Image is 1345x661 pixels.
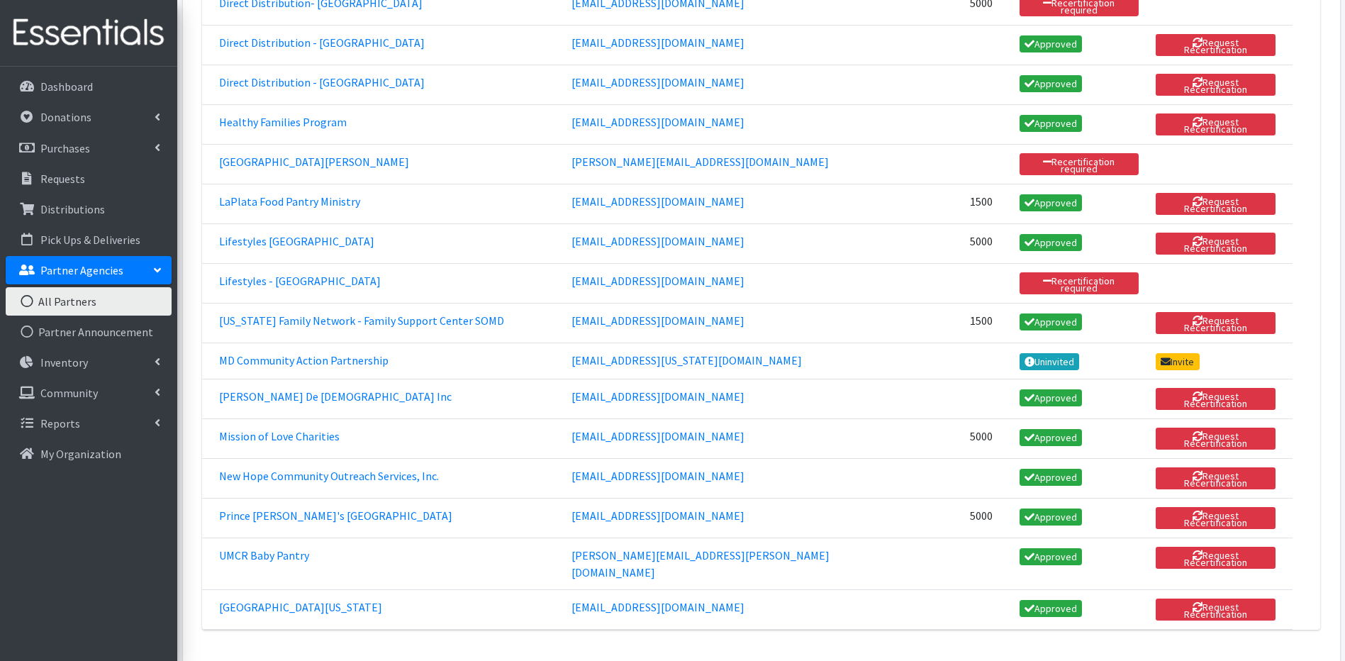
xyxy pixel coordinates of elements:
a: LaPlata Food Pantry Ministry [219,194,360,209]
a: Lifestyles [GEOGRAPHIC_DATA] [219,234,374,248]
a: Recertification required [1020,272,1139,294]
button: Request Recertification [1156,74,1276,96]
a: Direct Distribution - [GEOGRAPHIC_DATA] [219,35,425,50]
td: 5000 [961,418,1011,458]
button: Request Recertification [1156,428,1276,450]
button: Request Recertification [1156,467,1276,489]
button: Request Recertification [1156,507,1276,529]
a: Recertification required [1020,153,1139,175]
a: Approved [1020,115,1083,132]
a: UMCR Baby Pantry [219,548,309,562]
img: HumanEssentials [6,9,172,57]
a: Approved [1020,509,1083,526]
button: Request Recertification [1156,113,1276,135]
p: Distributions [40,202,105,216]
a: Inventory [6,348,172,377]
a: Direct Distribution - [GEOGRAPHIC_DATA] [219,75,425,89]
button: Request Recertification [1156,233,1276,255]
a: Prince [PERSON_NAME]'s [GEOGRAPHIC_DATA] [219,509,452,523]
a: [EMAIL_ADDRESS][DOMAIN_NAME] [571,75,744,89]
a: [PERSON_NAME][EMAIL_ADDRESS][PERSON_NAME][DOMAIN_NAME] [571,548,830,579]
a: Community [6,379,172,407]
p: Donations [40,110,91,124]
a: [GEOGRAPHIC_DATA][US_STATE] [219,600,382,614]
p: Purchases [40,141,90,155]
a: Healthy Families Program [219,115,347,129]
a: [PERSON_NAME][EMAIL_ADDRESS][DOMAIN_NAME] [571,155,829,169]
a: New Hope Community Outreach Services, Inc. [219,469,439,483]
p: Requests [40,172,85,186]
a: [EMAIL_ADDRESS][DOMAIN_NAME] [571,429,744,443]
a: Approved [1020,469,1083,486]
p: My Organization [40,447,121,461]
a: MD Community Action Partnership [219,353,389,367]
p: Dashboard [40,79,93,94]
a: Pick Ups & Deliveries [6,226,172,254]
a: Mission of Love Charities [219,429,340,443]
td: 5000 [961,498,1011,538]
a: [GEOGRAPHIC_DATA][PERSON_NAME] [219,155,409,169]
p: Partner Agencies [40,263,123,277]
a: Reports [6,409,172,438]
a: Approved [1020,389,1083,406]
a: [EMAIL_ADDRESS][DOMAIN_NAME] [571,194,744,209]
p: Community [40,386,98,400]
button: Request Recertification [1156,599,1276,621]
button: Request Recertification [1156,34,1276,56]
a: [EMAIL_ADDRESS][DOMAIN_NAME] [571,274,744,288]
a: Distributions [6,195,172,223]
a: [EMAIL_ADDRESS][DOMAIN_NAME] [571,313,744,328]
a: Purchases [6,134,172,162]
a: [EMAIL_ADDRESS][DOMAIN_NAME] [571,509,744,523]
button: Request Recertification [1156,312,1276,334]
a: Donations [6,103,172,131]
a: Approved [1020,313,1083,330]
a: Invite [1156,353,1200,370]
a: [PERSON_NAME] De [DEMOGRAPHIC_DATA] Inc [219,389,452,404]
td: 1500 [961,303,1011,343]
button: Request Recertification [1156,547,1276,569]
p: Pick Ups & Deliveries [40,233,140,247]
a: [EMAIL_ADDRESS][US_STATE][DOMAIN_NAME] [571,353,802,367]
a: [US_STATE] Family Network - Family Support Center SOMD [219,313,504,328]
a: [EMAIL_ADDRESS][DOMAIN_NAME] [571,389,744,404]
a: Approved [1020,600,1083,617]
a: [EMAIL_ADDRESS][DOMAIN_NAME] [571,234,744,248]
a: [EMAIL_ADDRESS][DOMAIN_NAME] [571,115,744,129]
a: Requests [6,165,172,193]
a: [EMAIL_ADDRESS][DOMAIN_NAME] [571,35,744,50]
a: Partner Agencies [6,256,172,284]
a: Dashboard [6,72,172,101]
a: All Partners [6,287,172,316]
a: My Organization [6,440,172,468]
a: Approved [1020,429,1083,446]
p: Reports [40,416,80,431]
a: Approved [1020,234,1083,251]
button: Request Recertification [1156,193,1276,215]
button: Request Recertification [1156,388,1276,410]
td: 1500 [961,184,1011,223]
a: Partner Announcement [6,318,172,346]
td: 5000 [961,223,1011,263]
p: Inventory [40,355,88,370]
a: Approved [1020,194,1083,211]
a: Lifestyles - [GEOGRAPHIC_DATA] [219,274,381,288]
a: [EMAIL_ADDRESS][DOMAIN_NAME] [571,600,744,614]
a: Approved [1020,548,1083,565]
a: Approved [1020,35,1083,52]
a: [EMAIL_ADDRESS][DOMAIN_NAME] [571,469,744,483]
a: Uninvited [1020,353,1080,370]
a: Approved [1020,75,1083,92]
